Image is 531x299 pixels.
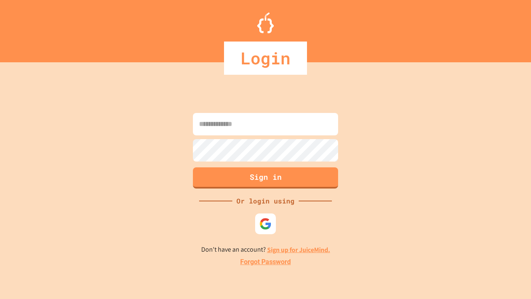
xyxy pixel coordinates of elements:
[240,257,291,267] a: Forgot Password
[267,245,330,254] a: Sign up for JuiceMind.
[224,42,307,75] div: Login
[232,196,299,206] div: Or login using
[193,167,338,189] button: Sign in
[257,12,274,33] img: Logo.svg
[201,245,330,255] p: Don't have an account?
[259,218,272,230] img: google-icon.svg
[462,230,523,265] iframe: chat widget
[496,266,523,291] iframe: chat widget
